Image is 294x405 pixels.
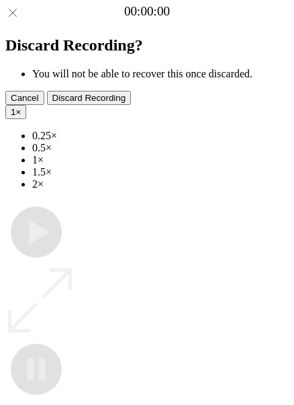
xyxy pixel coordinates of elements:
[5,91,44,105] button: Cancel
[32,68,289,80] li: You will not be able to recover this once discarded.
[47,91,132,105] button: Discard Recording
[32,130,289,142] li: 0.25×
[124,4,170,19] a: 00:00:00
[11,107,15,117] span: 1
[32,166,289,178] li: 1.5×
[5,36,289,54] h2: Discard Recording?
[5,105,26,119] button: 1×
[32,178,289,190] li: 2×
[32,142,289,154] li: 0.5×
[32,154,289,166] li: 1×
